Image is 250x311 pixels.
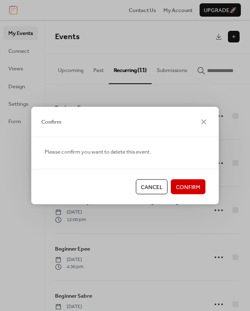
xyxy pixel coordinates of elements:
button: Confirm [171,179,205,194]
button: Cancel [136,179,167,194]
span: Cancel [141,183,162,192]
span: Confirm [41,118,62,126]
span: Please confirm you want to delete this event. [45,147,151,156]
span: Confirm [176,183,200,192]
